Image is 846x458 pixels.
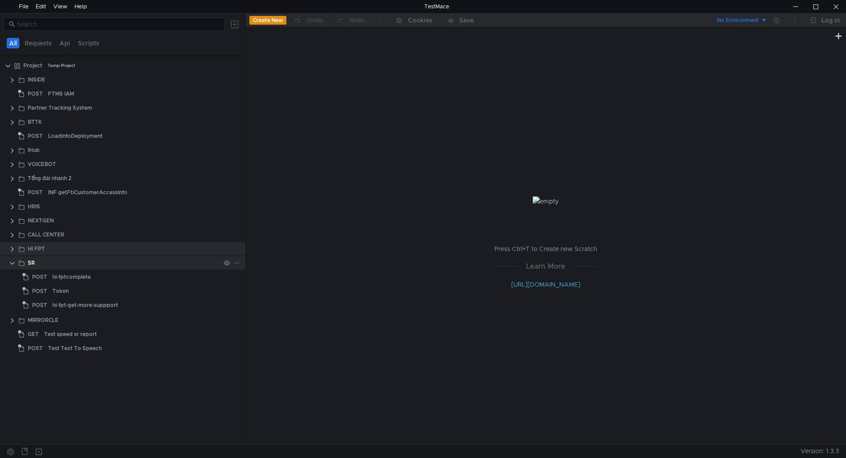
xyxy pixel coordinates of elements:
button: Api [57,38,73,48]
div: Hi FPT [28,242,45,255]
div: FTMS IAM [48,87,74,100]
button: No Environment [706,13,768,27]
div: Test speed sr report [44,328,97,341]
div: Redo [349,15,365,26]
div: BTTK [28,115,42,129]
div: IHub [28,144,40,157]
span: POST [28,87,43,100]
span: Learn More [519,261,572,272]
div: Temp Project [48,59,75,72]
div: NEXTGEN [28,214,54,227]
input: Search... [17,19,219,29]
span: POST [28,342,43,355]
span: POST [32,284,47,298]
div: hi-fpt-get-more-suppport [52,299,118,312]
div: Test Text To Speech [48,342,102,355]
div: Log In [821,15,840,26]
span: POST [28,186,43,199]
div: No Environment [717,16,759,25]
div: Tổng đài nhánh 2 [28,172,71,185]
span: GET [28,328,39,341]
button: Requests [22,38,54,48]
div: INF getFtiCustomerAccessInfo [48,186,127,199]
button: Scripts [75,38,102,48]
div: Token [52,284,69,298]
button: All [7,38,19,48]
button: Create New [249,16,286,25]
div: CALL CENTER [28,228,64,241]
div: LoadInfoDeployment [48,129,103,143]
div: MIRRORCLE [28,314,59,327]
p: Press Ctrl+T to Create new Scratch [494,244,597,254]
div: Project [23,59,42,72]
div: Partner Tracking System [28,101,92,114]
button: Undo [286,14,330,27]
img: empty [533,196,559,206]
span: Version: 1.3.3 [801,445,839,458]
div: INSIDE [28,73,45,86]
a: [URL][DOMAIN_NAME] [511,281,580,288]
span: POST [32,270,47,284]
div: HRIS [28,200,40,213]
div: Undo [307,15,323,26]
div: SR [28,256,35,270]
span: POST [32,299,47,312]
div: Save [459,17,474,23]
div: hi-fptcomplete [52,270,91,284]
div: Cookies [408,15,432,26]
button: Redo [330,14,371,27]
span: POST [28,129,43,143]
div: VOICEBOT [28,158,56,171]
